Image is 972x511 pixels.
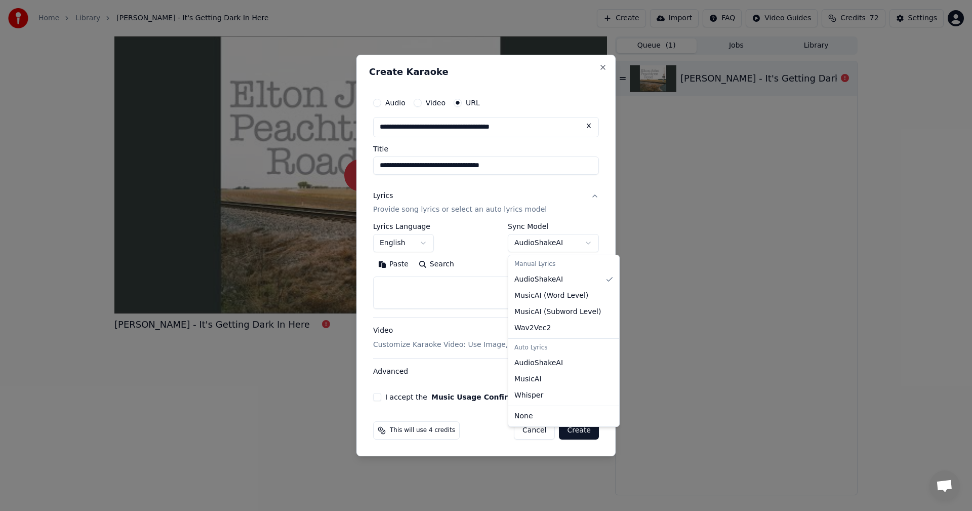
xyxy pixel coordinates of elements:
span: Wav2Vec2 [514,323,551,333]
div: Auto Lyrics [510,341,617,355]
div: Manual Lyrics [510,257,617,271]
span: Whisper [514,390,543,401]
span: AudioShakeAI [514,274,563,285]
span: MusicAI [514,374,542,384]
span: None [514,411,533,421]
span: MusicAI ( Word Level ) [514,291,588,301]
span: AudioShakeAI [514,358,563,368]
span: MusicAI ( Subword Level ) [514,307,601,317]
